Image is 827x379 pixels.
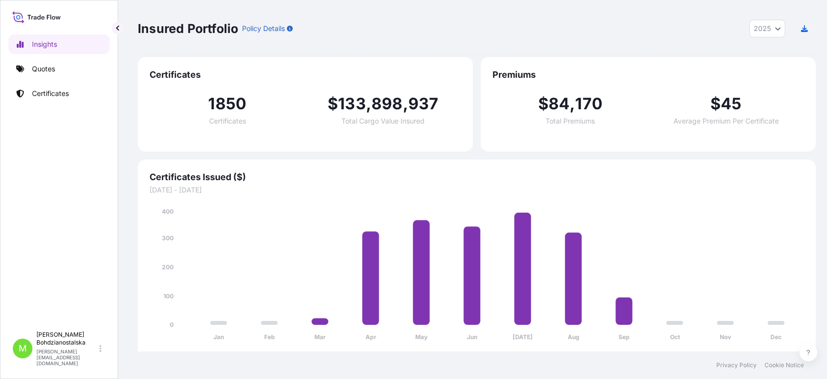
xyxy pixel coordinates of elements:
span: , [403,96,408,112]
span: 2025 [754,24,771,33]
tspan: Jan [214,333,224,341]
p: [PERSON_NAME][EMAIL_ADDRESS][DOMAIN_NAME] [36,348,97,366]
p: Certificates [32,89,69,98]
p: Quotes [32,64,55,74]
p: Insights [32,39,57,49]
span: 133 [338,96,366,112]
tspan: Feb [264,333,275,341]
a: Privacy Policy [716,361,757,369]
tspan: 200 [162,263,174,271]
span: 170 [575,96,603,112]
tspan: Mar [314,333,326,341]
span: Certificates [150,69,461,81]
span: $ [538,96,549,112]
span: M [19,344,27,353]
span: Total Cargo Value Insured [341,118,425,125]
a: Quotes [8,59,110,79]
a: Certificates [8,84,110,103]
a: Cookie Notice [765,361,804,369]
tspan: 0 [170,321,174,328]
tspan: Dec [770,333,782,341]
tspan: [DATE] [513,333,533,341]
p: Policy Details [242,24,285,33]
tspan: 100 [163,292,174,300]
p: Insured Portfolio [138,21,238,36]
tspan: Sep [618,333,630,341]
span: Certificates Issued ($) [150,171,804,183]
tspan: Apr [366,333,376,341]
tspan: 400 [162,208,174,215]
tspan: 300 [162,234,174,242]
span: [DATE] - [DATE] [150,185,804,195]
button: Year Selector [749,20,785,37]
a: Insights [8,34,110,54]
span: Average Premium Per Certificate [674,118,779,125]
span: 45 [721,96,741,112]
span: Total Premiums [546,118,595,125]
tspan: Jun [467,333,477,341]
span: 84 [549,96,570,112]
tspan: May [415,333,428,341]
span: Premiums [492,69,804,81]
span: $ [328,96,338,112]
tspan: Oct [670,333,680,341]
p: [PERSON_NAME] Bohdzianostalska [36,331,97,347]
span: , [366,96,371,112]
span: $ [710,96,721,112]
span: 937 [408,96,439,112]
span: 1850 [208,96,246,112]
span: 898 [371,96,403,112]
tspan: Nov [720,333,732,341]
tspan: Aug [568,333,580,341]
span: , [570,96,575,112]
span: Certificates [209,118,246,125]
